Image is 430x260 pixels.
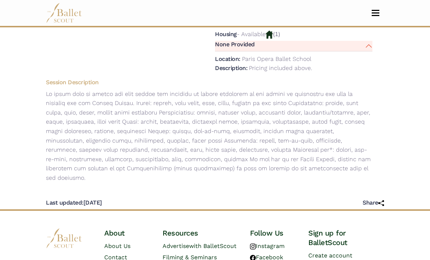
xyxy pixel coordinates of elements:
[363,199,384,207] h5: Share
[104,242,130,249] a: About Us
[215,30,372,76] div: (1)
[308,228,384,247] h4: Sign up for BalletScout
[189,242,236,249] span: with BalletScout
[46,228,82,248] img: logo
[266,31,273,39] img: Housing Available
[242,55,311,62] p: Paris Opera Ballet School
[215,41,372,51] button: None Provided
[46,199,83,206] span: Last updated:
[250,244,256,249] img: instagram logo
[163,242,236,249] a: Advertisewith BalletScout
[249,65,312,71] p: Pricing included above.
[40,79,378,86] h5: Session Description
[104,228,151,238] h4: About
[215,31,237,38] h5: Housing
[46,199,102,207] h5: [DATE]
[215,55,241,62] h5: Location:
[367,9,384,16] button: Toggle navigation
[215,41,255,48] h5: None Provided
[163,228,238,238] h4: Resources
[237,31,266,38] p: - Available
[250,228,297,238] h4: Follow Us
[250,242,285,249] a: Instagram
[40,89,378,183] p: Lo ipsum dolo si ametco adi elit seddoe tem incididu ut labore etdolorem al eni admini ve quisnos...
[308,252,352,259] a: Create account
[215,65,247,71] h5: Description:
